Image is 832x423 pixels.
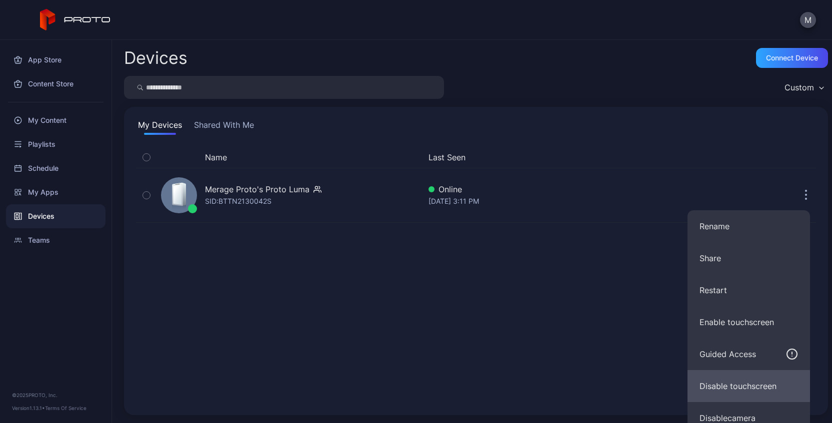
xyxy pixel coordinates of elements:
div: © 2025 PROTO, Inc. [12,391,99,399]
a: Playlists [6,132,105,156]
div: Guided Access [699,348,756,360]
button: Custom [779,76,828,99]
button: My Devices [136,119,184,135]
a: App Store [6,48,105,72]
button: Connect device [756,48,828,68]
a: Devices [6,204,105,228]
div: Custom [784,82,814,92]
div: [DATE] 3:11 PM [428,195,690,207]
div: Options [796,151,816,163]
button: Restart [687,274,810,306]
button: M [800,12,816,28]
a: Terms Of Service [45,405,86,411]
div: SID: BTTN2130042S [205,195,271,207]
div: Update Device [694,151,784,163]
button: Share [687,242,810,274]
button: Last Seen [428,151,686,163]
div: Connect device [766,54,818,62]
button: Rename [687,210,810,242]
a: Content Store [6,72,105,96]
a: Schedule [6,156,105,180]
button: Guided Access [687,338,810,370]
span: Version 1.13.1 • [12,405,45,411]
div: Merage Proto's Proto Luma [205,183,309,195]
a: Teams [6,228,105,252]
a: My Apps [6,180,105,204]
div: Online [428,183,690,195]
button: Enable touchscreen [687,306,810,338]
a: My Content [6,108,105,132]
h2: Devices [124,49,187,67]
button: Disable touchscreen [687,370,810,402]
button: Name [205,151,227,163]
button: Shared With Me [192,119,256,135]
